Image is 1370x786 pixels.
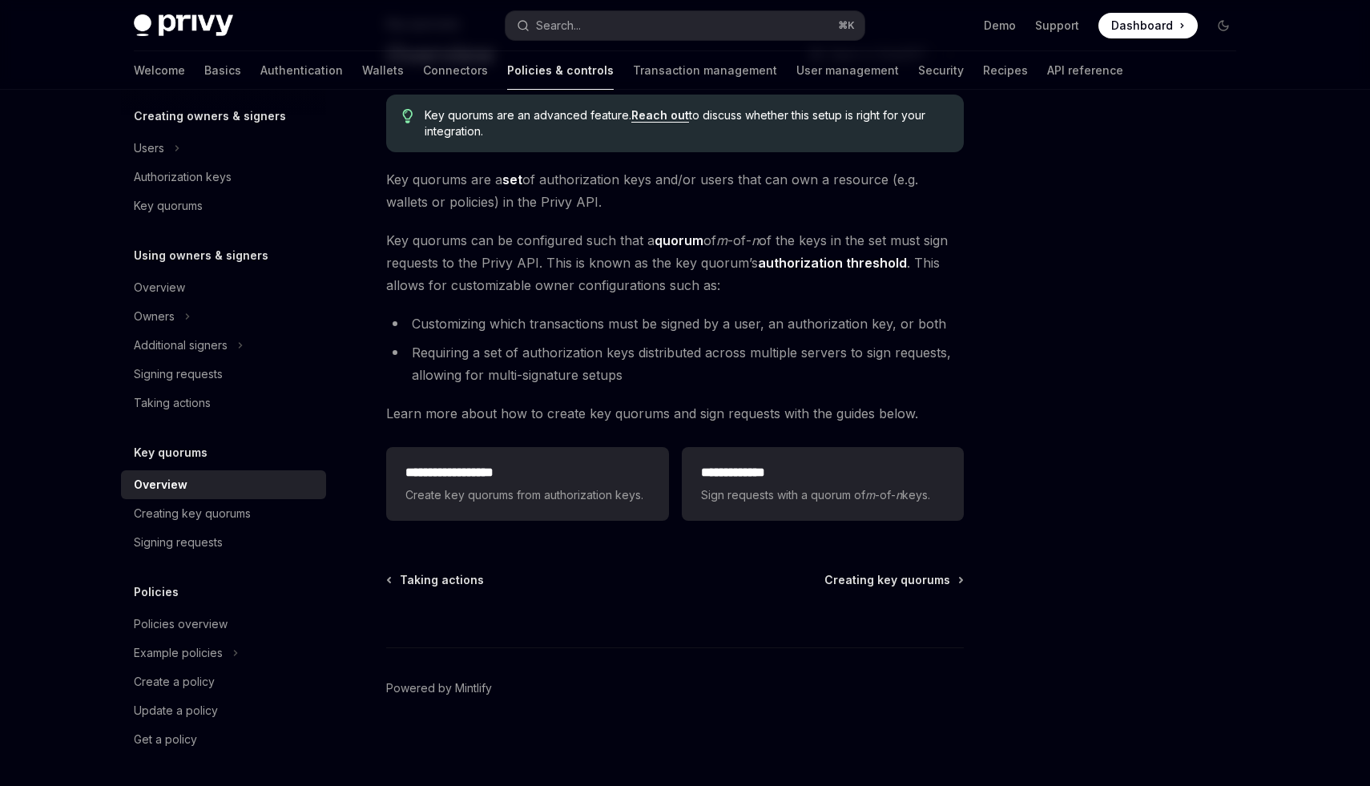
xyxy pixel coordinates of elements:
[121,639,326,667] button: Toggle Example policies section
[134,139,164,158] div: Users
[134,615,228,634] div: Policies overview
[134,443,208,462] h5: Key quorums
[386,402,964,425] span: Learn more about how to create key quorums and sign requests with the guides below.
[400,572,484,588] span: Taking actions
[824,572,950,588] span: Creating key quorums
[134,246,268,265] h5: Using owners & signers
[121,389,326,417] a: Taking actions
[896,488,902,502] em: n
[134,14,233,37] img: dark logo
[121,302,326,331] button: Toggle Owners section
[751,232,759,248] em: n
[1047,51,1123,90] a: API reference
[402,109,413,123] svg: Tip
[502,171,522,187] strong: set
[633,51,777,90] a: Transaction management
[1098,13,1198,38] a: Dashboard
[423,51,488,90] a: Connectors
[386,312,964,335] li: Customizing which transactions must be signed by a user, an authorization key, or both
[536,16,581,35] div: Search...
[121,667,326,696] a: Create a policy
[386,229,964,296] span: Key quorums can be configured such that a of -of- of the keys in the set must sign requests to th...
[918,51,964,90] a: Security
[631,108,689,123] a: Reach out
[425,107,948,139] span: Key quorums are an advanced feature. to discuss whether this setup is right for your integration.
[204,51,241,90] a: Basics
[121,360,326,389] a: Signing requests
[121,331,326,360] button: Toggle Additional signers section
[134,533,223,552] div: Signing requests
[121,499,326,528] a: Creating key quorums
[865,488,875,502] em: m
[121,163,326,191] a: Authorization keys
[134,672,215,691] div: Create a policy
[134,582,179,602] h5: Policies
[362,51,404,90] a: Wallets
[134,643,223,663] div: Example policies
[716,232,727,248] em: m
[134,51,185,90] a: Welcome
[260,51,343,90] a: Authentication
[134,365,223,384] div: Signing requests
[134,336,228,355] div: Additional signers
[701,486,945,505] span: Sign requests with a quorum of -of- keys.
[386,680,492,696] a: Powered by Mintlify
[405,486,649,505] span: Create key quorums from authorization keys.
[388,572,484,588] a: Taking actions
[121,725,326,754] a: Get a policy
[121,134,326,163] button: Toggle Users section
[386,168,964,213] span: Key quorums are a of authorization keys and/or users that can own a resource (e.g. wallets or pol...
[386,341,964,386] li: Requiring a set of authorization keys distributed across multiple servers to sign requests, allow...
[134,701,218,720] div: Update a policy
[134,196,203,216] div: Key quorums
[134,167,232,187] div: Authorization keys
[134,475,187,494] div: Overview
[507,51,614,90] a: Policies & controls
[1111,18,1173,34] span: Dashboard
[121,470,326,499] a: Overview
[121,610,326,639] a: Policies overview
[134,504,251,523] div: Creating key quorums
[121,273,326,302] a: Overview
[121,191,326,220] a: Key quorums
[983,51,1028,90] a: Recipes
[1035,18,1079,34] a: Support
[796,51,899,90] a: User management
[1211,13,1236,38] button: Toggle dark mode
[134,393,211,413] div: Taking actions
[134,730,197,749] div: Get a policy
[838,19,855,32] span: ⌘ K
[134,278,185,297] div: Overview
[506,11,864,40] button: Open search
[134,307,175,326] div: Owners
[134,107,286,126] h5: Creating owners & signers
[655,232,703,248] strong: quorum
[824,572,962,588] a: Creating key quorums
[121,528,326,557] a: Signing requests
[758,255,907,271] strong: authorization threshold
[984,18,1016,34] a: Demo
[121,696,326,725] a: Update a policy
